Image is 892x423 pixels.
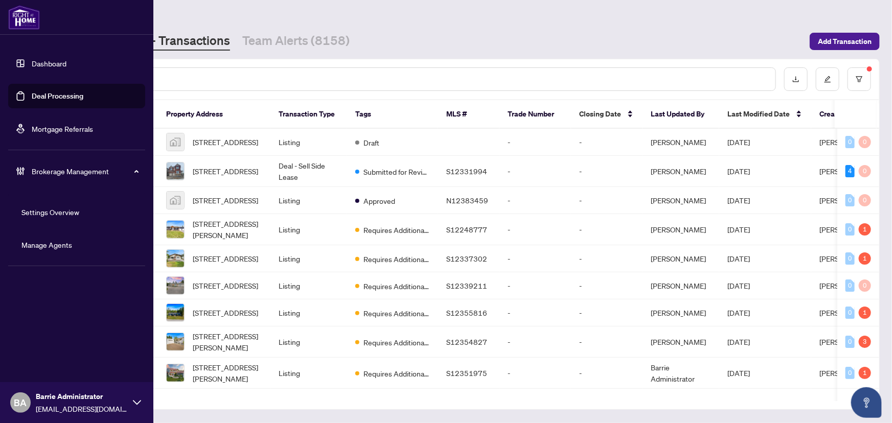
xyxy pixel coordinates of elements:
[167,333,184,350] img: thumbnail-img
[643,245,719,272] td: [PERSON_NAME]
[859,165,871,177] div: 0
[571,358,643,389] td: -
[21,240,72,249] a: Manage Agents
[270,272,347,299] td: Listing
[8,5,40,30] img: logo
[792,76,799,83] span: download
[193,195,258,206] span: [STREET_ADDRESS]
[14,395,27,410] span: BA
[859,194,871,206] div: 0
[819,337,875,346] span: [PERSON_NAME]
[719,100,811,129] th: Last Modified Date
[845,336,855,348] div: 0
[499,299,571,326] td: -
[363,253,430,265] span: Requires Additional Docs
[643,326,719,358] td: [PERSON_NAME]
[363,166,430,177] span: Submitted for Review
[643,299,719,326] td: [PERSON_NAME]
[727,254,750,263] span: [DATE]
[446,167,487,176] span: S12331994
[36,403,128,414] span: [EMAIL_ADDRESS][DOMAIN_NAME]
[242,32,350,51] a: Team Alerts (8158)
[819,196,875,205] span: [PERSON_NAME]
[859,279,871,292] div: 0
[810,33,880,50] button: Add Transaction
[167,162,184,180] img: thumbnail-img
[643,272,719,299] td: [PERSON_NAME]
[499,214,571,245] td: -
[819,368,875,378] span: [PERSON_NAME]
[193,136,258,148] span: [STREET_ADDRESS]
[848,67,871,91] button: filter
[727,281,750,290] span: [DATE]
[270,214,347,245] td: Listing
[824,76,831,83] span: edit
[845,252,855,265] div: 0
[571,299,643,326] td: -
[193,166,258,177] span: [STREET_ADDRESS]
[643,187,719,214] td: [PERSON_NAME]
[845,165,855,177] div: 4
[856,76,863,83] span: filter
[859,307,871,319] div: 1
[727,225,750,234] span: [DATE]
[32,91,83,101] a: Deal Processing
[727,196,750,205] span: [DATE]
[571,187,643,214] td: -
[727,167,750,176] span: [DATE]
[727,337,750,346] span: [DATE]
[363,195,395,206] span: Approved
[816,67,839,91] button: edit
[193,218,262,241] span: [STREET_ADDRESS][PERSON_NAME]
[571,100,643,129] th: Closing Date
[643,129,719,156] td: [PERSON_NAME]
[270,187,347,214] td: Listing
[270,129,347,156] td: Listing
[499,100,571,129] th: Trade Number
[32,124,93,133] a: Mortgage Referrals
[819,254,875,263] span: [PERSON_NAME]
[499,187,571,214] td: -
[446,196,488,205] span: N12383459
[32,166,138,177] span: Brokerage Management
[499,129,571,156] td: -
[571,326,643,358] td: -
[363,137,379,148] span: Draft
[845,307,855,319] div: 0
[363,337,430,348] span: Requires Additional Docs
[499,245,571,272] td: -
[643,358,719,389] td: Barrie Administrator
[499,156,571,187] td: -
[446,308,487,317] span: S12355816
[819,308,875,317] span: [PERSON_NAME]
[819,281,875,290] span: [PERSON_NAME]
[579,108,621,120] span: Closing Date
[643,156,719,187] td: [PERSON_NAME]
[193,307,258,318] span: [STREET_ADDRESS]
[446,281,487,290] span: S12339211
[859,223,871,236] div: 1
[819,167,875,176] span: [PERSON_NAME]
[784,67,808,91] button: download
[446,225,487,234] span: S12248777
[845,194,855,206] div: 0
[363,224,430,236] span: Requires Additional Docs
[270,358,347,389] td: Listing
[167,133,184,151] img: thumbnail-img
[571,129,643,156] td: -
[499,272,571,299] td: -
[845,136,855,148] div: 0
[270,156,347,187] td: Deal - Sell Side Lease
[193,331,262,353] span: [STREET_ADDRESS][PERSON_NAME]
[819,225,875,234] span: [PERSON_NAME]
[845,279,855,292] div: 0
[21,207,79,217] a: Settings Overview
[270,299,347,326] td: Listing
[158,100,270,129] th: Property Address
[270,326,347,358] td: Listing
[859,136,871,148] div: 0
[167,277,184,294] img: thumbnail-img
[499,358,571,389] td: -
[499,326,571,358] td: -
[571,214,643,245] td: -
